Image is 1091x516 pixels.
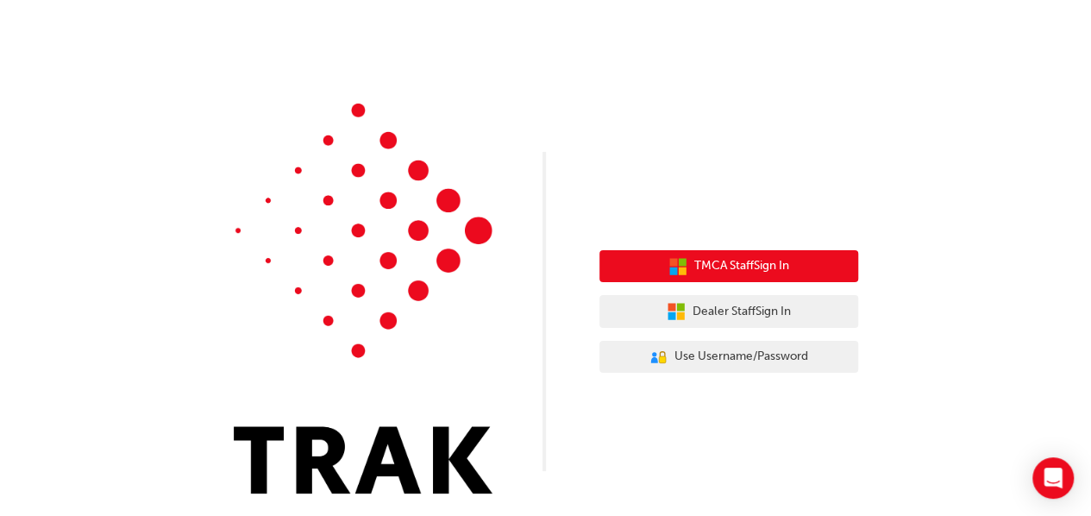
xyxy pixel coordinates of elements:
[599,341,858,374] button: Use Username/Password
[599,295,858,328] button: Dealer StaffSign In
[674,347,808,367] span: Use Username/Password
[599,250,858,283] button: TMCA StaffSign In
[693,302,791,322] span: Dealer Staff Sign In
[694,256,789,276] span: TMCA Staff Sign In
[1032,457,1074,499] div: Open Intercom Messenger
[234,104,492,494] img: Trak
